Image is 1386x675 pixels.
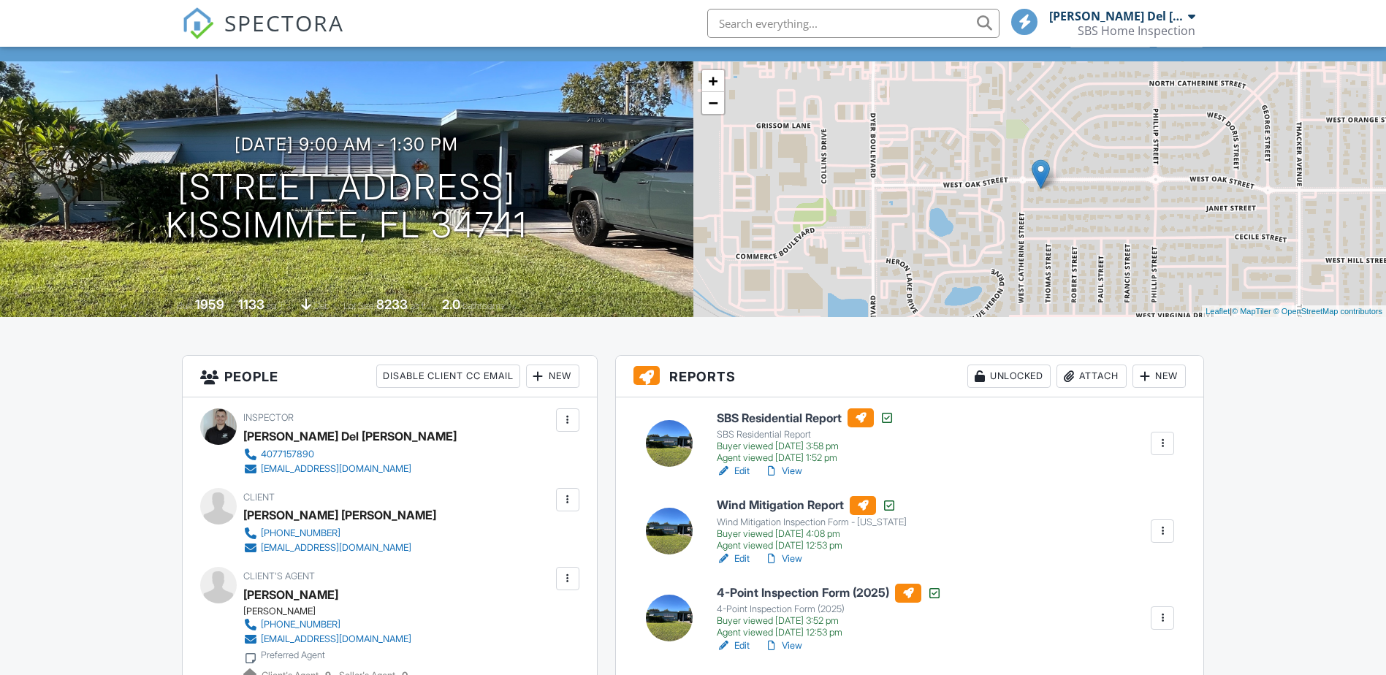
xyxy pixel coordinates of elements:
[182,7,214,39] img: The Best Home Inspection Software - Spectora
[717,496,907,552] a: Wind Mitigation Report Wind Mitigation Inspection Form - [US_STATE] Buyer viewed [DATE] 4:08 pm A...
[243,541,424,555] a: [EMAIL_ADDRESS][DOMAIN_NAME]
[1202,305,1386,318] div: |
[526,365,579,388] div: New
[243,606,423,617] div: [PERSON_NAME]
[243,617,411,632] a: [PHONE_NUMBER]
[1132,365,1186,388] div: New
[717,584,942,603] h6: 4-Point Inspection Form (2025)
[717,552,750,566] a: Edit
[764,552,802,566] a: View
[442,297,460,312] div: 2.0
[1232,307,1271,316] a: © MapTiler
[267,300,287,311] span: sq. ft.
[1078,23,1195,38] div: SBS Home Inspection
[717,584,942,639] a: 4-Point Inspection Form (2025) 4-Point Inspection Form (2025) Buyer viewed [DATE] 3:52 pm Agent v...
[243,584,338,606] a: [PERSON_NAME]
[702,92,724,114] a: Zoom out
[261,527,340,539] div: [PHONE_NUMBER]
[224,7,344,38] span: SPECTORA
[261,542,411,554] div: [EMAIL_ADDRESS][DOMAIN_NAME]
[1206,307,1230,316] a: Leaflet
[1049,9,1184,23] div: [PERSON_NAME] Del [PERSON_NAME]
[261,463,411,475] div: [EMAIL_ADDRESS][DOMAIN_NAME]
[243,504,436,526] div: [PERSON_NAME] [PERSON_NAME]
[261,449,314,460] div: 4077157890
[261,633,411,645] div: [EMAIL_ADDRESS][DOMAIN_NAME]
[243,492,275,503] span: Client
[717,464,750,478] a: Edit
[717,516,907,528] div: Wind Mitigation Inspection Form - [US_STATE]
[717,408,894,464] a: SBS Residential Report SBS Residential Report Buyer viewed [DATE] 3:58 pm Agent viewed [DATE] 1:5...
[717,452,894,464] div: Agent viewed [DATE] 1:52 pm
[376,297,408,312] div: 8233
[261,649,325,661] div: Preferred Agent
[717,528,907,540] div: Buyer viewed [DATE] 4:08 pm
[313,300,330,311] span: slab
[1273,307,1382,316] a: © OpenStreetMap contributors
[376,365,520,388] div: Disable Client CC Email
[243,412,294,423] span: Inspector
[764,464,802,478] a: View
[1070,27,1151,47] div: Client View
[462,300,504,311] span: bathrooms
[764,638,802,653] a: View
[616,356,1204,397] h3: Reports
[717,627,942,638] div: Agent viewed [DATE] 12:53 pm
[238,297,264,312] div: 1133
[235,134,458,154] h3: [DATE] 9:00 am - 1:30 pm
[166,168,528,245] h1: [STREET_ADDRESS] Kissimmee, FL 34741
[243,526,424,541] a: [PHONE_NUMBER]
[717,603,942,615] div: 4-Point Inspection Form (2025)
[702,70,724,92] a: Zoom in
[243,571,315,581] span: Client's Agent
[243,447,445,462] a: 4077157890
[717,429,894,441] div: SBS Residential Report
[177,300,193,311] span: Built
[195,297,224,312] div: 1959
[261,619,340,630] div: [PHONE_NUMBER]
[717,615,942,627] div: Buyer viewed [DATE] 3:52 pm
[243,425,457,447] div: [PERSON_NAME] Del [PERSON_NAME]
[717,638,750,653] a: Edit
[717,496,907,515] h6: Wind Mitigation Report
[717,408,894,427] h6: SBS Residential Report
[243,632,411,647] a: [EMAIL_ADDRESS][DOMAIN_NAME]
[707,9,999,38] input: Search everything...
[717,540,907,552] div: Agent viewed [DATE] 12:53 pm
[243,462,445,476] a: [EMAIL_ADDRESS][DOMAIN_NAME]
[1056,365,1127,388] div: Attach
[182,20,344,50] a: SPECTORA
[1156,27,1203,47] div: More
[343,300,374,311] span: Lot Size
[410,300,428,311] span: sq.ft.
[183,356,597,397] h3: People
[717,441,894,452] div: Buyer viewed [DATE] 3:58 pm
[967,365,1051,388] div: Unlocked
